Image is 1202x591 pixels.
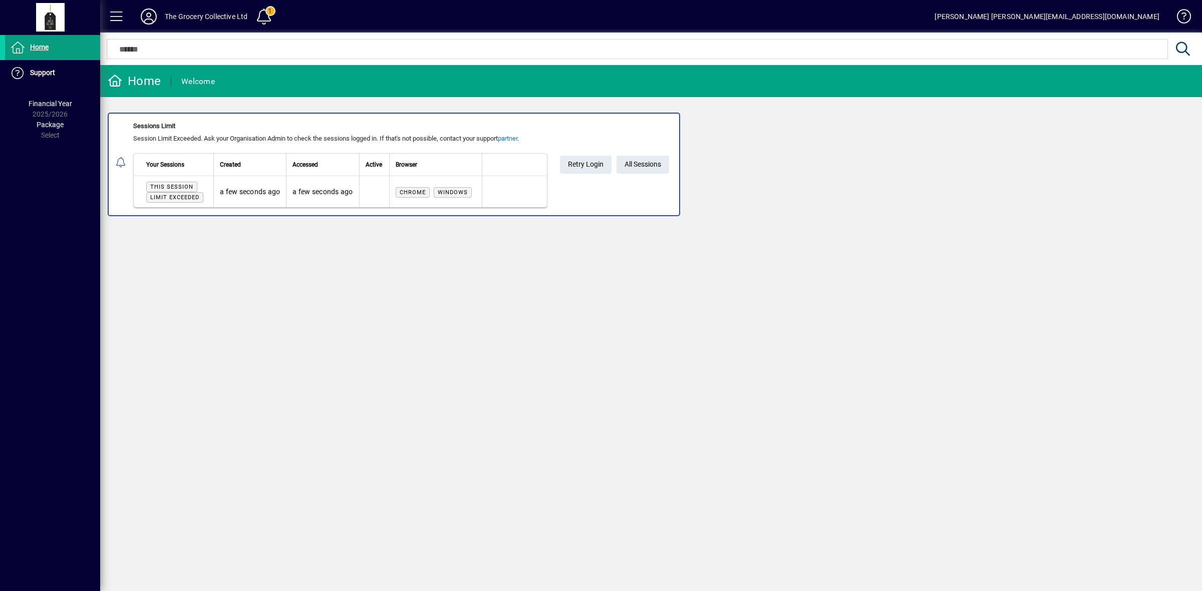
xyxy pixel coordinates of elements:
[146,159,184,170] span: Your Sessions
[108,73,161,89] div: Home
[286,176,359,207] td: a few seconds ago
[625,156,661,173] span: All Sessions
[165,9,248,25] div: The Grocery Collective Ltd
[133,121,547,131] div: Sessions Limit
[498,135,517,142] a: partner
[366,159,382,170] span: Active
[568,156,604,173] span: Retry Login
[30,69,55,77] span: Support
[181,74,215,90] div: Welcome
[292,159,318,170] span: Accessed
[213,176,286,207] td: a few seconds ago
[935,9,1159,25] div: [PERSON_NAME] [PERSON_NAME][EMAIL_ADDRESS][DOMAIN_NAME]
[220,159,241,170] span: Created
[438,189,468,196] span: Windows
[396,159,417,170] span: Browser
[133,8,165,26] button: Profile
[5,61,100,86] a: Support
[400,189,426,196] span: Chrome
[1169,2,1189,35] a: Knowledge Base
[617,156,669,174] a: All Sessions
[133,134,547,144] div: Session Limit Exceeded. Ask your Organisation Admin to check the sessions logged in. If that's no...
[37,121,64,129] span: Package
[150,194,199,201] span: Limit exceeded
[560,156,612,174] button: Retry Login
[150,184,193,190] span: This session
[100,113,1202,216] app-alert-notification-menu-item: Sessions Limit
[29,100,72,108] span: Financial Year
[30,43,49,51] span: Home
